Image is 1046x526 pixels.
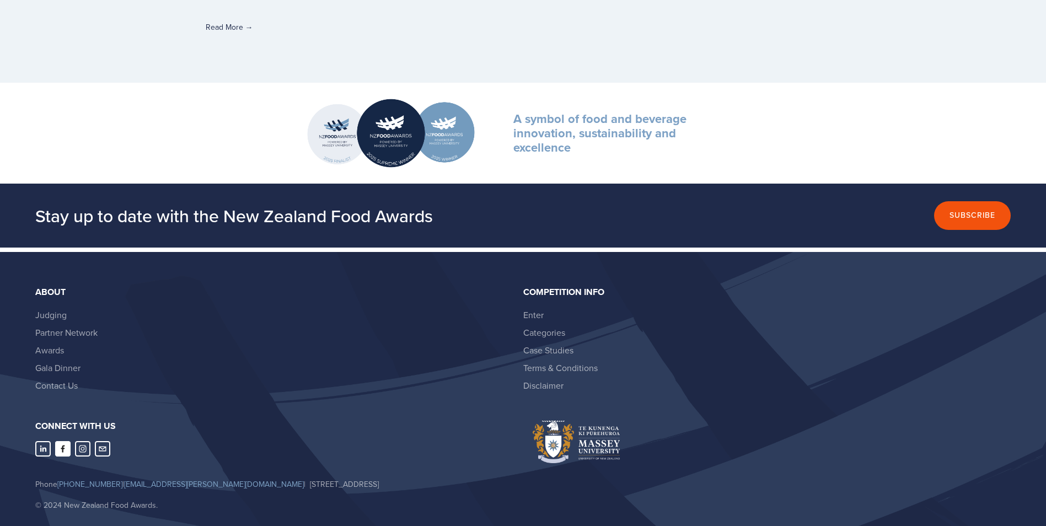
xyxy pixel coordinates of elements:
[523,326,565,339] a: Categories
[513,110,690,157] strong: A symbol of food and beverage innovation, sustainability and excellence
[934,201,1011,230] button: Subscribe
[55,441,71,457] a: Abbie Harris
[35,309,67,321] a: Judging
[95,441,110,457] a: nzfoodawards@massey.ac.nz
[124,479,304,490] a: [EMAIL_ADDRESS][PERSON_NAME][DOMAIN_NAME]
[35,421,514,432] h3: Connect with us
[523,379,564,391] a: Disclaimer
[57,479,122,490] a: [PHONE_NUMBER]
[206,22,409,33] a: Read More →
[35,205,679,227] h2: Stay up to date with the New Zealand Food Awards
[523,362,598,374] a: Terms & Conditions
[35,379,78,391] a: Contact Us
[523,287,1002,297] div: Competition Info
[35,287,514,297] div: About
[35,441,51,457] a: LinkedIn
[35,498,514,512] p: © 2024 New Zealand Food Awards.
[75,441,90,457] a: Instagram
[35,344,64,356] a: Awards
[523,344,573,356] a: Case Studies
[35,326,98,339] a: Partner Network
[523,309,544,321] a: Enter
[35,477,514,491] p: Phone | | [STREET_ADDRESS]
[35,362,81,374] a: Gala Dinner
